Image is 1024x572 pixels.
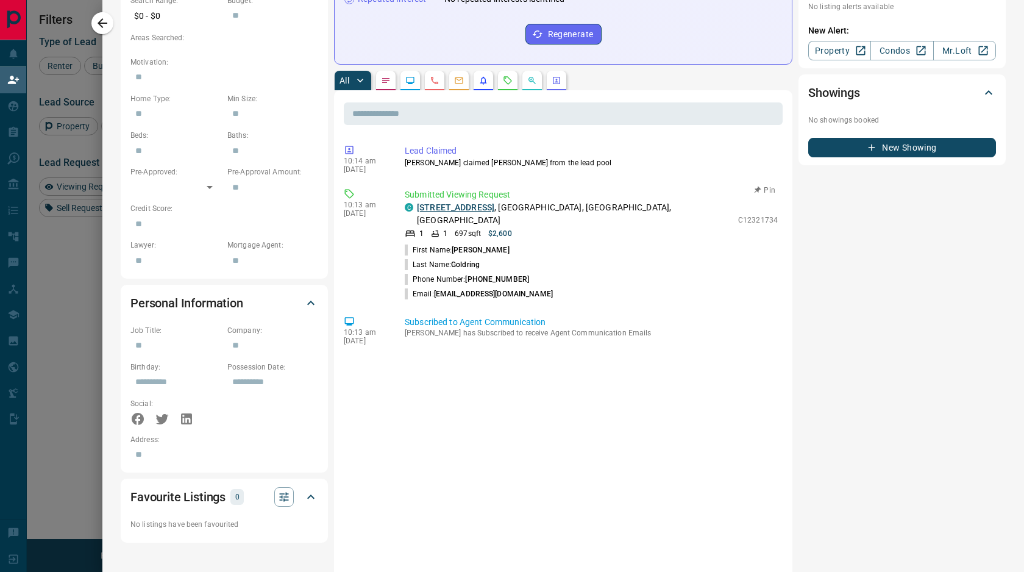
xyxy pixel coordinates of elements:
p: Mortgage Agent: [227,240,318,251]
a: Condos [870,41,933,60]
svg: Calls [430,76,439,85]
p: 10:13 am [344,201,386,209]
p: $2,600 [488,228,512,239]
svg: Opportunities [527,76,537,85]
p: Pre-Approved: [130,166,221,177]
p: 1 [443,228,447,239]
p: All [340,76,349,85]
p: Motivation: [130,57,318,68]
p: Email: [405,288,553,299]
svg: Requests [503,76,513,85]
p: First Name: [405,245,510,256]
p: $0 - $0 [130,6,221,26]
p: C12321734 [738,215,778,226]
p: Lead Claimed [405,145,778,157]
p: Areas Searched: [130,32,318,43]
div: Favourite Listings0 [130,482,318,512]
p: Birthday: [130,362,221,373]
p: Pre-Approval Amount: [227,166,318,177]
p: Company: [227,325,318,336]
p: No listings have been favourited [130,519,318,530]
p: [DATE] [344,337,386,345]
p: 10:14 am [344,157,386,165]
p: No listing alerts available [808,1,996,12]
p: Min Size: [227,93,318,104]
p: , [GEOGRAPHIC_DATA], [GEOGRAPHIC_DATA], [GEOGRAPHIC_DATA] [417,201,732,227]
svg: Lead Browsing Activity [405,76,415,85]
p: Address: [130,434,318,445]
p: 0 [234,490,240,504]
p: No showings booked [808,115,996,126]
p: Baths: [227,130,318,141]
svg: Listing Alerts [478,76,488,85]
p: [DATE] [344,165,386,174]
p: 697 sqft [455,228,481,239]
h2: Personal Information [130,293,243,313]
p: Last Name: [405,259,480,270]
div: Personal Information [130,288,318,318]
button: New Showing [808,138,996,157]
span: [EMAIL_ADDRESS][DOMAIN_NAME] [434,290,553,298]
p: [PERSON_NAME] claimed [PERSON_NAME] from the lead pool [405,157,778,168]
span: Goldring [451,260,480,269]
p: 10:13 am [344,328,386,337]
p: Home Type: [130,93,221,104]
p: [DATE] [344,209,386,218]
h2: Showings [808,83,860,102]
a: Property [808,41,871,60]
p: Credit Score: [130,203,318,214]
p: New Alert: [808,24,996,37]
p: Phone Number: [405,274,529,285]
svg: Agent Actions [552,76,561,85]
p: Submitted Viewing Request [405,188,778,201]
span: [PHONE_NUMBER] [465,275,529,284]
a: [STREET_ADDRESS] [417,202,494,212]
span: [PERSON_NAME] [452,246,509,254]
svg: Emails [454,76,464,85]
p: Social: [130,398,221,409]
p: [PERSON_NAME] has Subscribed to receive Agent Communication Emails [405,329,778,337]
p: Lawyer: [130,240,221,251]
a: Mr.Loft [933,41,996,60]
div: Showings [808,78,996,107]
button: Regenerate [525,24,602,45]
svg: Notes [381,76,391,85]
button: Pin [747,185,783,196]
p: Job Title: [130,325,221,336]
p: Beds: [130,130,221,141]
h2: Favourite Listings [130,487,226,507]
p: Subscribed to Agent Communication [405,316,778,329]
div: condos.ca [405,203,413,212]
p: 1 [419,228,424,239]
p: Possession Date: [227,362,318,373]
